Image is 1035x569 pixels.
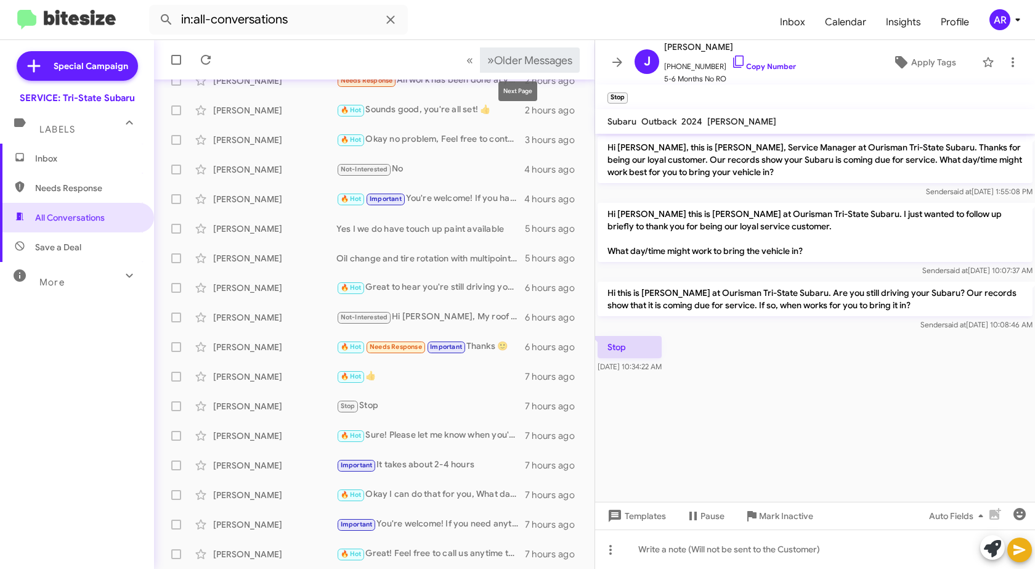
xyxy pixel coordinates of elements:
span: said at [944,320,966,329]
a: Inbox [770,4,815,40]
div: Great to hear you're still driving your Subaru! Let me know when you're ready to book your appoin... [336,280,525,295]
div: AR [989,9,1010,30]
div: Okay I can do that for you, What day would you like to bring your vehicle in ? [336,488,525,502]
nav: Page navigation example [460,47,580,73]
div: 4 hours ago [524,193,585,205]
div: 👍 [336,369,525,383]
div: Sounds good, you're all set! 👍 [336,103,525,117]
div: Thanks 🙂 [336,340,525,354]
a: Calendar [815,4,876,40]
span: said at [950,187,972,196]
span: 🔥 Hot [341,432,362,440]
a: Profile [931,4,979,40]
span: J [644,52,651,72]
p: Hi [PERSON_NAME] this is [PERSON_NAME] at Ourisman Tri-State Subaru. I just wanted to follow up b... [598,203,1033,262]
span: [PERSON_NAME] [664,39,796,54]
span: Labels [39,124,75,135]
p: Hi [PERSON_NAME], this is [PERSON_NAME], Service Manager at Ourisman Tri-State Subaru. Thanks for... [598,136,1033,183]
div: You're welcome! If you need anything else before your appointment, feel free to ask. [336,517,525,531]
a: Insights [876,4,931,40]
span: [DATE] 10:34:22 AM [598,362,662,371]
div: No [336,162,524,176]
span: Stop [341,402,355,410]
div: Next Page [498,81,537,101]
span: Subaru [607,116,636,127]
span: Needs Response [35,182,140,194]
input: Search [149,5,408,35]
small: Stop [607,92,628,104]
div: [PERSON_NAME] [213,252,336,264]
button: Templates [595,505,676,527]
div: [PERSON_NAME] [213,75,336,87]
span: Sender [DATE] 10:07:37 AM [922,266,1033,275]
div: [PERSON_NAME] [213,282,336,294]
div: 7 hours ago [525,548,585,560]
div: 7 hours ago [525,370,585,383]
span: 🔥 Hot [341,195,362,203]
span: 🔥 Hot [341,372,362,380]
span: 🔥 Hot [341,343,362,351]
div: 5 hours ago [525,223,585,235]
span: Apply Tags [911,51,956,73]
span: Important [430,343,462,351]
span: 🔥 Hot [341,106,362,114]
span: Needs Response [341,76,393,84]
div: [PERSON_NAME] [213,223,336,235]
span: [PERSON_NAME] [707,116,776,127]
div: 6 hours ago [525,282,585,294]
div: 7 hours ago [525,459,585,472]
div: SERVICE: Tri-State Subaru [20,92,135,104]
span: 🔥 Hot [341,550,362,558]
div: [PERSON_NAME] [213,548,336,560]
span: Inbox [35,152,140,165]
span: Special Campaign [54,60,128,72]
button: Apply Tags [872,51,976,73]
span: « [466,52,473,68]
span: Needs Response [370,343,422,351]
div: [PERSON_NAME] [213,430,336,442]
button: Mark Inactive [734,505,823,527]
div: 6 hours ago [525,311,585,324]
button: Next [480,47,580,73]
div: 3 hours ago [525,134,585,146]
span: 5-6 Months No RO [664,73,796,85]
div: All work has been done at your business. Can you look to see which of these items are already per... [336,73,525,88]
div: 7 hours ago [525,489,585,501]
span: Templates [605,505,666,527]
div: 5 hours ago [525,252,585,264]
span: Not-Interested [341,313,388,321]
a: Special Campaign [17,51,138,81]
span: Not-Interested [341,165,388,173]
div: Yes I we do have touch up paint available [336,223,525,235]
a: Copy Number [731,62,796,71]
div: [PERSON_NAME] [213,489,336,501]
span: Important [341,461,373,469]
span: Sender [DATE] 10:08:46 AM [920,320,1033,329]
button: AR [979,9,1021,30]
span: said at [946,266,968,275]
div: [PERSON_NAME] [213,370,336,383]
span: All Conversations [35,211,105,224]
button: Previous [459,47,481,73]
button: Pause [676,505,734,527]
div: Oil change and tire rotation with multipoint inspection [336,252,525,264]
div: 7 hours ago [525,430,585,442]
span: Important [370,195,402,203]
div: [PERSON_NAME] [213,134,336,146]
span: 🔥 Hot [341,284,362,292]
span: [PHONE_NUMBER] [664,54,796,73]
span: Auto Fields [929,505,988,527]
div: 7 hours ago [525,400,585,412]
div: Great! Feel free to call us anytime to set up your appointment. We're here to help when you're re... [336,547,525,561]
div: Hi [PERSON_NAME], My roof rack paint is defective. I took it to your dealership last year. The se... [336,310,525,324]
span: More [39,277,65,288]
span: 2024 [681,116,702,127]
span: 🔥 Hot [341,136,362,144]
div: [PERSON_NAME] [213,193,336,205]
span: Pause [700,505,724,527]
div: [PERSON_NAME] [213,341,336,353]
div: It takes about 2-4 hours [336,458,525,472]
